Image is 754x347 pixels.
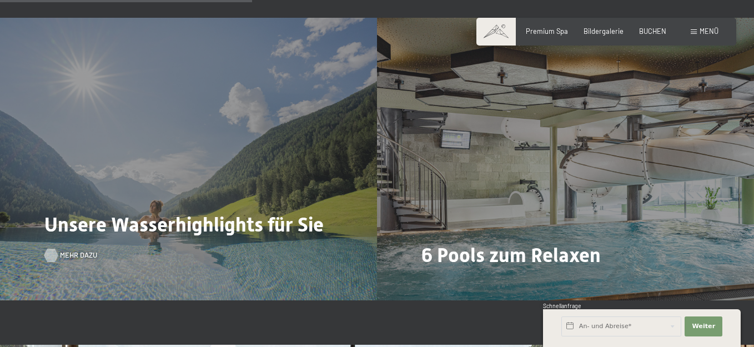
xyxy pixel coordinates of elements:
span: Weiter [692,322,715,331]
span: Mehr dazu [60,250,97,260]
a: Bildergalerie [584,27,624,36]
span: 6 Pools zum Relaxen [421,244,601,267]
a: Premium Spa [526,27,568,36]
span: Unsere Wasserhighlights für Sie [44,213,324,237]
span: Menü [700,27,718,36]
button: Weiter [685,316,722,336]
span: Schnellanfrage [543,303,581,309]
a: BUCHEN [639,27,666,36]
